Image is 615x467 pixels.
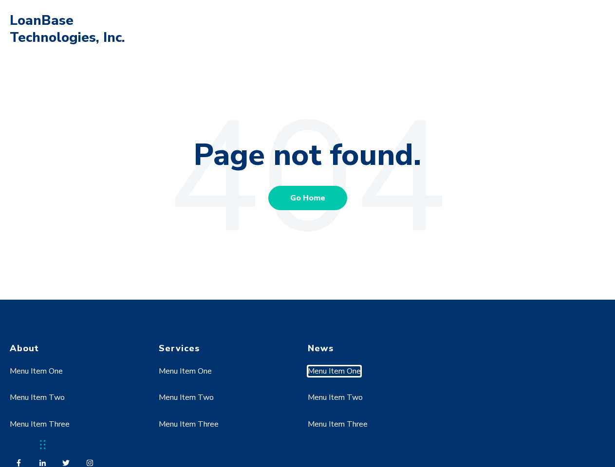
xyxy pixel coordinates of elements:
h1: LoanBase Technologies, Inc. [10,12,131,46]
a: Menu Item Three [10,419,70,430]
div: Navigation Menu [308,354,439,453]
div: Navigation Menu [159,354,290,453]
h4: News [308,343,439,354]
a: Menu Item Two [159,392,214,403]
a: Menu Item One [159,366,212,377]
a: Go Home [268,186,347,210]
div: Navigation Menu [10,354,141,453]
a: Menu Item Three [308,419,368,430]
a: Menu Item Two [10,392,65,403]
div: Drag [40,430,46,459]
a: Menu Item One [308,366,361,377]
a: Menu Item One [10,366,63,377]
h4: Services [159,343,290,354]
h4: About [10,343,141,354]
a: Menu Item Two [308,392,363,403]
a: Menu Item Three [159,419,219,430]
h1: Page not found. [10,136,605,174]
